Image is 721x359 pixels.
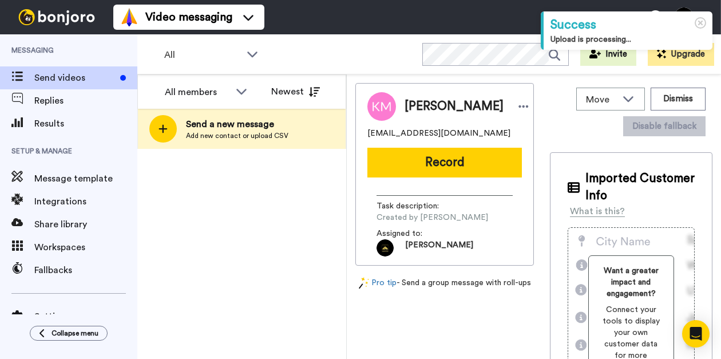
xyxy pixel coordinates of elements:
button: Record [367,148,522,177]
button: Disable fallback [623,116,706,136]
span: Collapse menu [51,329,98,338]
span: Want a greater impact and engagement? [598,265,664,299]
img: vm-color.svg [120,8,138,26]
img: bj-logo-header-white.svg [14,9,100,25]
a: Pro tip [359,277,397,289]
span: [EMAIL_ADDRESS][DOMAIN_NAME] [367,128,510,139]
span: Fallbacks [34,263,137,277]
button: Upgrade [648,43,714,66]
span: All [164,48,241,62]
div: What is this? [570,204,625,218]
button: Collapse menu [30,326,108,341]
div: - Send a group message with roll-ups [355,277,534,289]
span: Replies [34,94,137,108]
button: Newest [263,80,328,103]
span: Created by [PERSON_NAME] [377,212,488,223]
button: Dismiss [651,88,706,111]
img: magic-wand.svg [359,277,369,289]
span: [PERSON_NAME] [405,239,473,257]
img: 301f1268-ff43-4957-b0ce-04010b300629-1727728646.jpg [377,239,394,257]
span: Imported Customer Info [585,170,695,204]
div: Open Intercom Messenger [682,320,710,348]
button: Invite [580,43,636,66]
div: Upload is processing... [550,34,706,45]
span: Share library [34,218,137,231]
span: Video messaging [145,9,232,25]
span: Move [586,93,617,106]
span: [PERSON_NAME] [405,98,504,115]
div: Success [550,16,706,34]
span: Integrations [34,195,137,208]
span: Add new contact or upload CSV [186,131,288,140]
span: Send videos [34,71,116,85]
span: Assigned to: [377,228,457,239]
span: Message template [34,172,137,186]
span: Send a new message [186,117,288,131]
span: Task description : [377,200,457,212]
span: Workspaces [34,240,137,254]
img: Image of Kelvin Mathis [367,92,396,121]
span: Settings [34,310,137,324]
div: All members [165,85,230,99]
span: Results [34,117,137,131]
